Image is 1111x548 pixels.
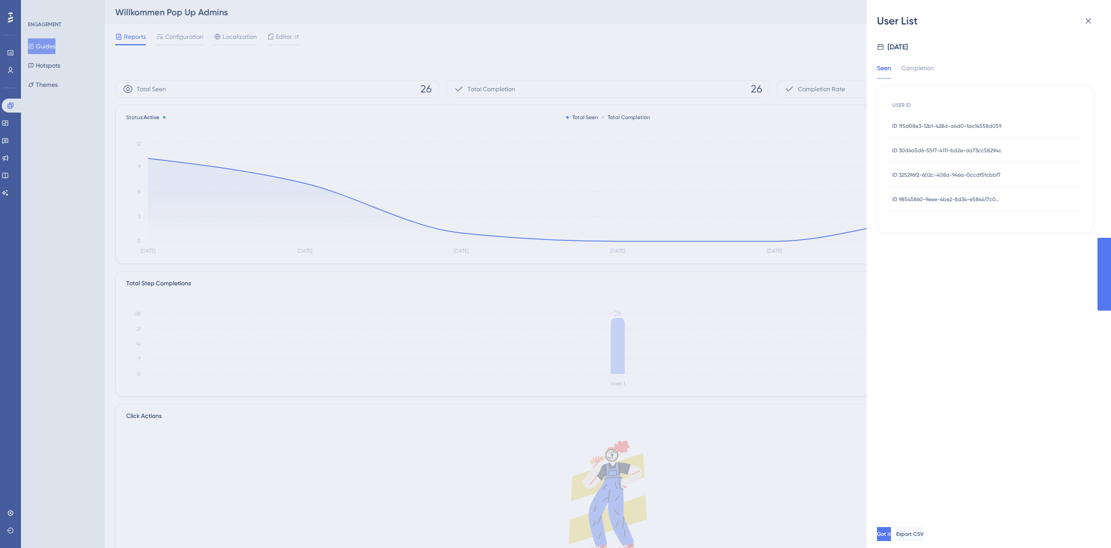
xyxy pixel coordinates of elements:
[892,171,1001,178] span: ID 325296f2-602c-408a-946a-0ccdf5fcbbf7
[877,531,891,538] span: Got it
[896,531,924,538] span: Export CSV
[887,42,908,52] div: [DATE]
[892,102,911,109] span: USER ID
[877,14,1101,28] div: User List
[901,63,934,79] div: Completion
[892,196,1001,203] span: ID 98545860-9eee-4be2-8d34-e584417c0554
[877,63,891,79] div: Seen
[896,527,924,541] button: Export CSV
[892,123,1001,130] span: ID 1f5d08e3-12b1-428d-a4d0-1ac14558d059
[877,527,891,541] button: Got it
[892,147,1001,154] span: ID 30d6a5d6-55f7-4111-bd2e-da73cc58294c
[1074,514,1101,540] iframe: UserGuiding AI Assistant Launcher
